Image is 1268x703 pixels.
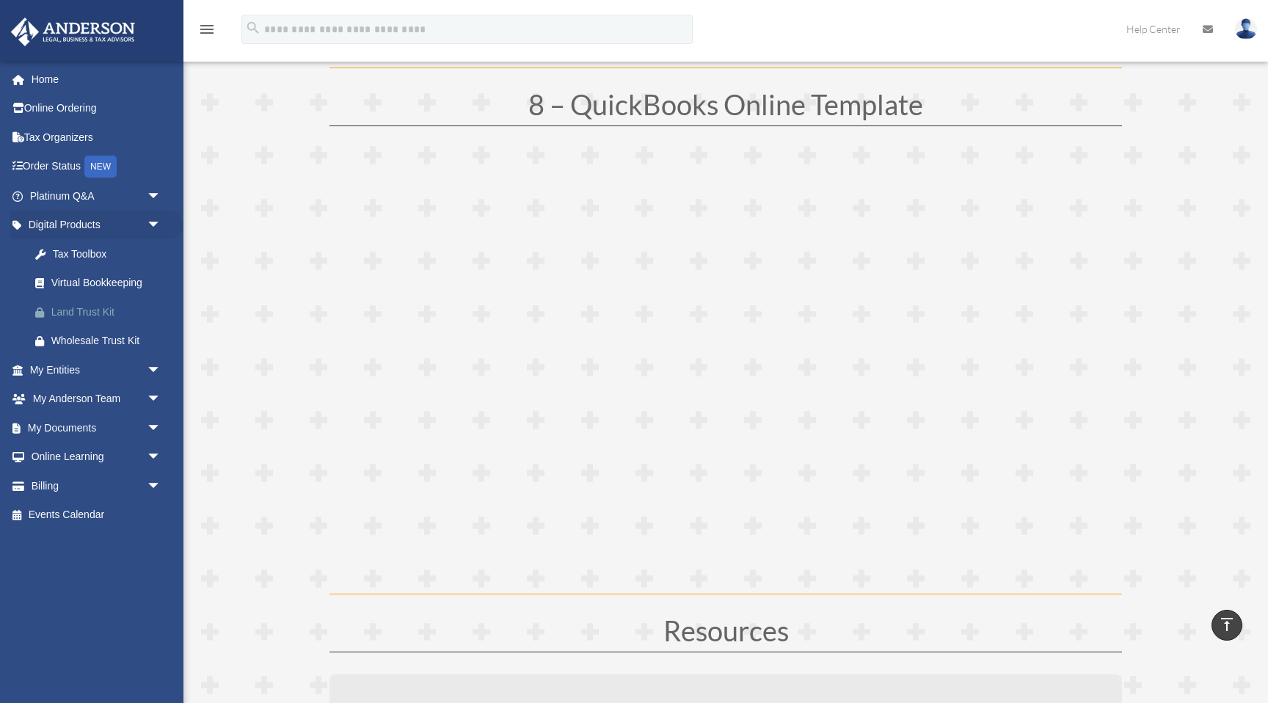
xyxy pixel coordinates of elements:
[10,442,183,472] a: Online Learningarrow_drop_down
[21,297,183,327] a: Land Trust Kit
[245,20,261,36] i: search
[51,303,165,321] div: Land Trust Kit
[147,355,176,385] span: arrow_drop_down
[84,156,117,178] div: NEW
[51,245,165,263] div: Tax Toolbox
[10,355,183,385] a: My Entitiesarrow_drop_down
[329,148,1122,594] iframe: Video 8 - QuickBooks Online Template
[329,90,1122,125] h1: 8 – QuickBooks Online Template
[10,123,183,152] a: Tax Organizers
[147,385,176,415] span: arrow_drop_down
[21,239,183,269] a: Tax Toolbox
[10,385,183,414] a: My Anderson Teamarrow_drop_down
[1211,610,1242,641] a: vertical_align_top
[147,442,176,473] span: arrow_drop_down
[10,65,183,94] a: Home
[147,471,176,501] span: arrow_drop_down
[21,327,183,356] a: Wholesale Trust Kit
[1235,18,1257,40] img: User Pic
[10,471,183,500] a: Billingarrow_drop_down
[10,152,183,182] a: Order StatusNEW
[198,21,216,38] i: menu
[10,413,183,442] a: My Documentsarrow_drop_down
[147,211,176,241] span: arrow_drop_down
[21,269,176,298] a: Virtual Bookkeeping
[147,181,176,211] span: arrow_drop_down
[10,500,183,530] a: Events Calendar
[1218,616,1236,633] i: vertical_align_top
[10,211,183,240] a: Digital Productsarrow_drop_down
[10,94,183,123] a: Online Ordering
[198,26,216,38] a: menu
[51,332,165,350] div: Wholesale Trust Kit
[10,181,183,211] a: Platinum Q&Aarrow_drop_down
[147,413,176,443] span: arrow_drop_down
[51,274,158,292] div: Virtual Bookkeeping
[329,616,1122,652] h1: Resources
[7,18,139,46] img: Anderson Advisors Platinum Portal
